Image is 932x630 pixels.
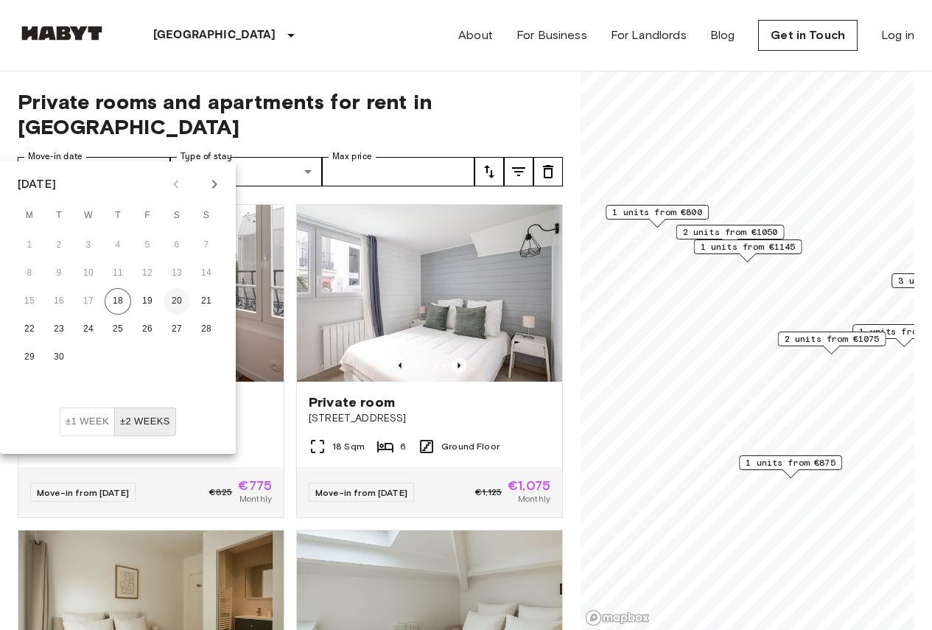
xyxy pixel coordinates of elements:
span: Wednesday [75,201,102,231]
div: Map marker [676,225,785,248]
button: ±2 weeks [114,407,176,436]
span: 2 units from €1075 [785,332,880,346]
button: 28 [193,316,220,343]
span: Monthly [239,492,272,505]
div: Map marker [606,205,709,228]
button: 22 [16,316,43,343]
button: 23 [46,316,72,343]
span: Move-in from [DATE] [315,487,407,498]
a: Log in [881,27,914,44]
span: €1,125 [475,486,502,499]
span: €775 [238,479,272,492]
span: 1 units from €875 [746,456,835,469]
button: 19 [134,288,161,315]
button: 26 [134,316,161,343]
div: Map marker [739,455,842,478]
span: Move-in from [DATE] [37,487,129,498]
a: Get in Touch [758,20,858,51]
button: Previous image [393,358,407,373]
button: 24 [75,316,102,343]
button: 29 [16,344,43,371]
span: Saturday [164,201,190,231]
span: Thursday [105,201,131,231]
span: €825 [209,486,233,499]
button: 27 [164,316,190,343]
button: 18 [105,288,131,315]
button: tune [504,157,533,186]
div: [DATE] [18,175,56,193]
a: Blog [710,27,735,44]
button: 21 [193,288,220,315]
label: Type of stay [181,150,232,163]
button: 30 [46,344,72,371]
button: tune [474,157,504,186]
span: Tuesday [46,201,72,231]
button: Previous image [452,358,466,373]
span: €1,075 [508,479,550,492]
span: Private rooms and apartments for rent in [GEOGRAPHIC_DATA] [18,89,563,139]
span: [STREET_ADDRESS] [309,411,550,426]
span: 18 Sqm [332,440,365,453]
span: Ground Floor [441,440,500,453]
span: 2 units from €1050 [683,225,778,239]
div: Map marker [694,239,802,262]
p: [GEOGRAPHIC_DATA] [153,27,276,44]
span: Monday [16,201,43,231]
button: ±1 week [60,407,115,436]
button: Next month [202,172,227,197]
span: 1 units from €800 [612,206,702,219]
button: 25 [105,316,131,343]
span: Private room [309,393,395,411]
span: Sunday [193,201,220,231]
a: For Business [516,27,587,44]
label: Move-in date [28,150,83,163]
label: Max price [332,150,372,163]
div: Move In Flexibility [60,407,176,436]
a: About [458,27,493,44]
button: 20 [164,288,190,315]
span: Friday [134,201,161,231]
a: For Landlords [611,27,687,44]
img: Marketing picture of unit FR-18-001-002-02H [297,205,562,382]
a: Mapbox logo [585,609,650,626]
div: Map marker [778,332,886,354]
span: Monthly [518,492,550,505]
img: Habyt [18,26,106,41]
button: tune [533,157,563,186]
a: Marketing picture of unit FR-18-001-002-02HPrevious imagePrevious imagePrivate room[STREET_ADDRES... [296,204,563,518]
span: 6 [400,440,406,453]
span: 1 units from €1145 [701,240,796,253]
